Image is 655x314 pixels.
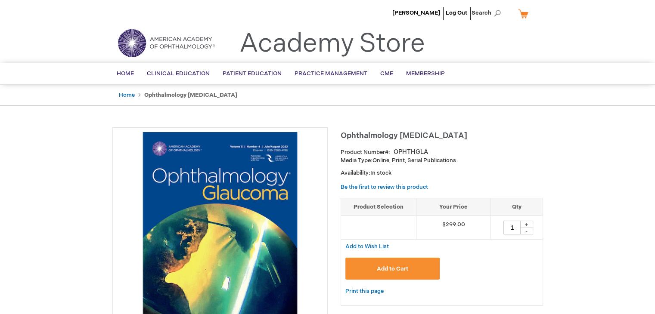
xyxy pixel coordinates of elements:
[341,169,543,177] p: Availability:
[223,70,282,77] span: Patient Education
[406,70,445,77] span: Membership
[341,131,467,140] span: Ophthalmology [MEDICAL_DATA]
[341,157,543,165] p: Online, Print, Serial Publications
[341,198,416,216] th: Product Selection
[341,157,373,164] strong: Media Type:
[490,198,543,216] th: Qty
[345,286,384,297] a: Print this page
[341,149,390,156] strong: Product Number
[503,221,521,234] input: Qty
[472,4,504,22] span: Search
[117,70,134,77] span: Home
[520,228,533,234] div: -
[341,184,428,191] a: Be the first to review this product
[377,265,408,272] span: Add to Cart
[394,148,428,157] div: OPHTHGLA
[295,70,367,77] span: Practice Management
[416,216,490,240] td: $299.00
[345,258,440,280] button: Add to Cart
[144,92,237,99] strong: Ophthalmology [MEDICAL_DATA]
[345,243,389,250] a: Add to Wish List
[416,198,490,216] th: Your Price
[520,221,533,228] div: +
[370,169,391,176] span: In stock
[392,9,440,16] a: [PERSON_NAME]
[239,28,425,59] a: Academy Store
[380,70,393,77] span: CME
[147,70,210,77] span: Clinical Education
[119,92,135,99] a: Home
[446,9,467,16] a: Log Out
